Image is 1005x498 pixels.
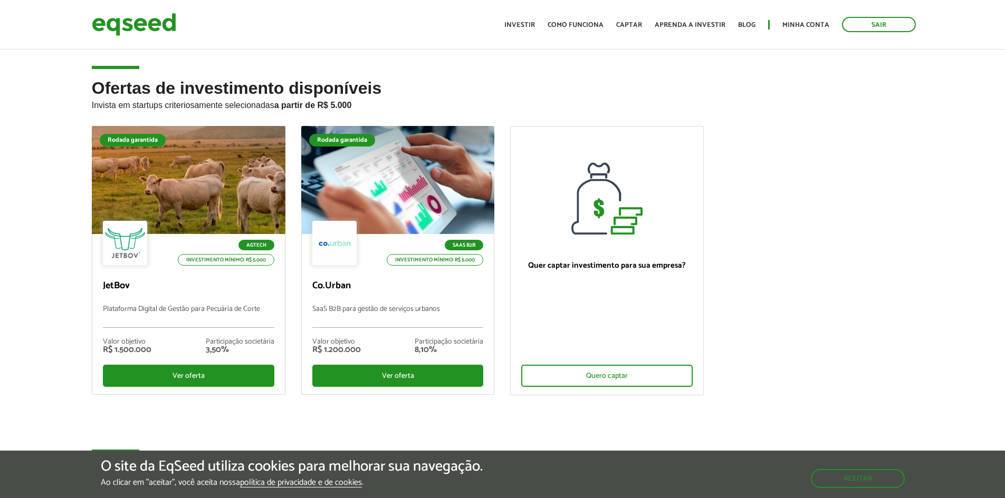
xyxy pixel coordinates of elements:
[103,338,151,346] div: Valor objetivo
[100,134,166,147] div: Rodada garantida
[101,458,483,475] h5: O site da EqSeed utiliza cookies para melhorar sua navegação.
[312,338,361,346] div: Valor objetivo
[92,97,914,110] p: Invista em startups criteriosamente selecionadas
[312,346,361,354] div: R$ 1.200.000
[92,79,914,126] h2: Ofertas de investimento disponíveis
[521,365,693,387] div: Quero captar
[616,22,642,28] a: Captar
[240,479,362,487] a: política de privacidade e de cookies
[510,126,704,395] a: Quer captar investimento para sua empresa? Quero captar
[312,305,484,328] p: SaaS B2B para gestão de serviços urbanos
[178,254,274,266] p: Investimento mínimo: R$ 5.000
[415,346,483,354] div: 8,10%
[312,365,484,387] div: Ver oferta
[811,469,905,488] button: Aceitar
[521,261,693,270] p: Quer captar investimento para sua empresa?
[504,22,535,28] a: Investir
[655,22,725,28] a: Aprenda a investir
[103,280,274,292] p: JetBov
[103,346,151,354] div: R$ 1.500.000
[274,101,352,110] strong: a partir de R$ 5.000
[103,365,274,387] div: Ver oferta
[387,254,483,266] p: Investimento mínimo: R$ 5.000
[312,280,484,292] p: Co.Urban
[782,22,829,28] a: Minha conta
[92,126,285,395] a: Rodada garantida Agtech Investimento mínimo: R$ 5.000 JetBov Plataforma Digital de Gestão para Pe...
[101,477,483,487] p: Ao clicar em "aceitar", você aceita nossa .
[206,346,274,354] div: 3,50%
[206,338,274,346] div: Participação societária
[445,240,483,250] p: SaaS B2B
[738,22,755,28] a: Blog
[103,305,274,328] p: Plataforma Digital de Gestão para Pecuária de Corte
[92,11,176,38] img: EqSeed
[842,17,916,32] a: Sair
[238,240,274,250] p: Agtech
[301,126,495,395] a: Rodada garantida SaaS B2B Investimento mínimo: R$ 5.000 Co.Urban SaaS B2B para gestão de serviços...
[415,338,483,346] div: Participação societária
[309,134,375,147] div: Rodada garantida
[548,22,604,28] a: Como funciona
